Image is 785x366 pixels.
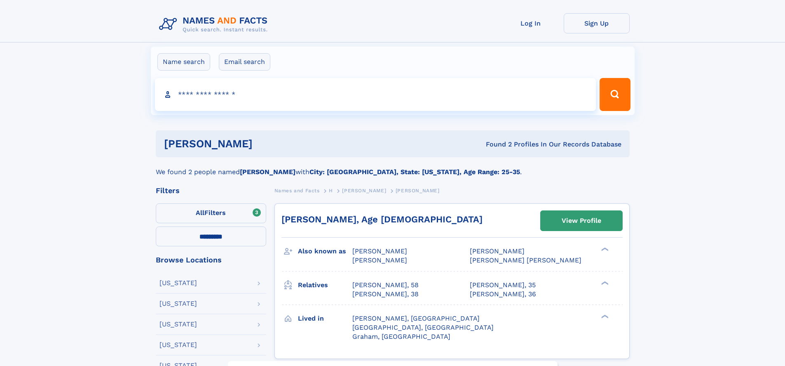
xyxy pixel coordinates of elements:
div: [US_STATE] [159,300,197,307]
span: All [196,209,204,217]
label: Filters [156,203,266,223]
span: [GEOGRAPHIC_DATA], [GEOGRAPHIC_DATA] [352,323,494,331]
a: Sign Up [564,13,630,33]
a: [PERSON_NAME], 58 [352,281,419,290]
a: [PERSON_NAME], Age [DEMOGRAPHIC_DATA] [281,214,483,224]
span: [PERSON_NAME] [352,256,407,264]
span: [PERSON_NAME] [396,188,440,194]
span: [PERSON_NAME] [470,247,525,255]
span: [PERSON_NAME] [PERSON_NAME] [470,256,581,264]
div: [US_STATE] [159,342,197,348]
div: ❯ [599,314,609,319]
span: [PERSON_NAME] [352,247,407,255]
b: [PERSON_NAME] [240,168,295,176]
div: We found 2 people named with . [156,157,630,177]
a: [PERSON_NAME], 35 [470,281,536,290]
div: View Profile [562,211,601,230]
span: H [329,188,333,194]
div: Found 2 Profiles In Our Records Database [369,140,621,149]
a: View Profile [541,211,622,231]
div: [US_STATE] [159,321,197,328]
div: [US_STATE] [159,280,197,286]
a: H [329,185,333,196]
div: Filters [156,187,266,194]
div: ❯ [599,280,609,286]
a: [PERSON_NAME], 36 [470,290,536,299]
input: search input [155,78,596,111]
label: Email search [219,53,270,71]
a: Log In [498,13,564,33]
b: City: [GEOGRAPHIC_DATA], State: [US_STATE], Age Range: 25-35 [309,168,520,176]
h3: Lived in [298,312,352,326]
h3: Also known as [298,244,352,258]
span: Graham, [GEOGRAPHIC_DATA] [352,333,450,340]
span: [PERSON_NAME], [GEOGRAPHIC_DATA] [352,314,480,322]
a: [PERSON_NAME] [342,185,386,196]
h3: Relatives [298,278,352,292]
div: ❯ [599,247,609,252]
img: Logo Names and Facts [156,13,274,35]
label: Name search [157,53,210,71]
button: Search Button [600,78,630,111]
span: [PERSON_NAME] [342,188,386,194]
a: Names and Facts [274,185,320,196]
h1: [PERSON_NAME] [164,139,369,149]
div: Browse Locations [156,256,266,264]
a: [PERSON_NAME], 38 [352,290,419,299]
